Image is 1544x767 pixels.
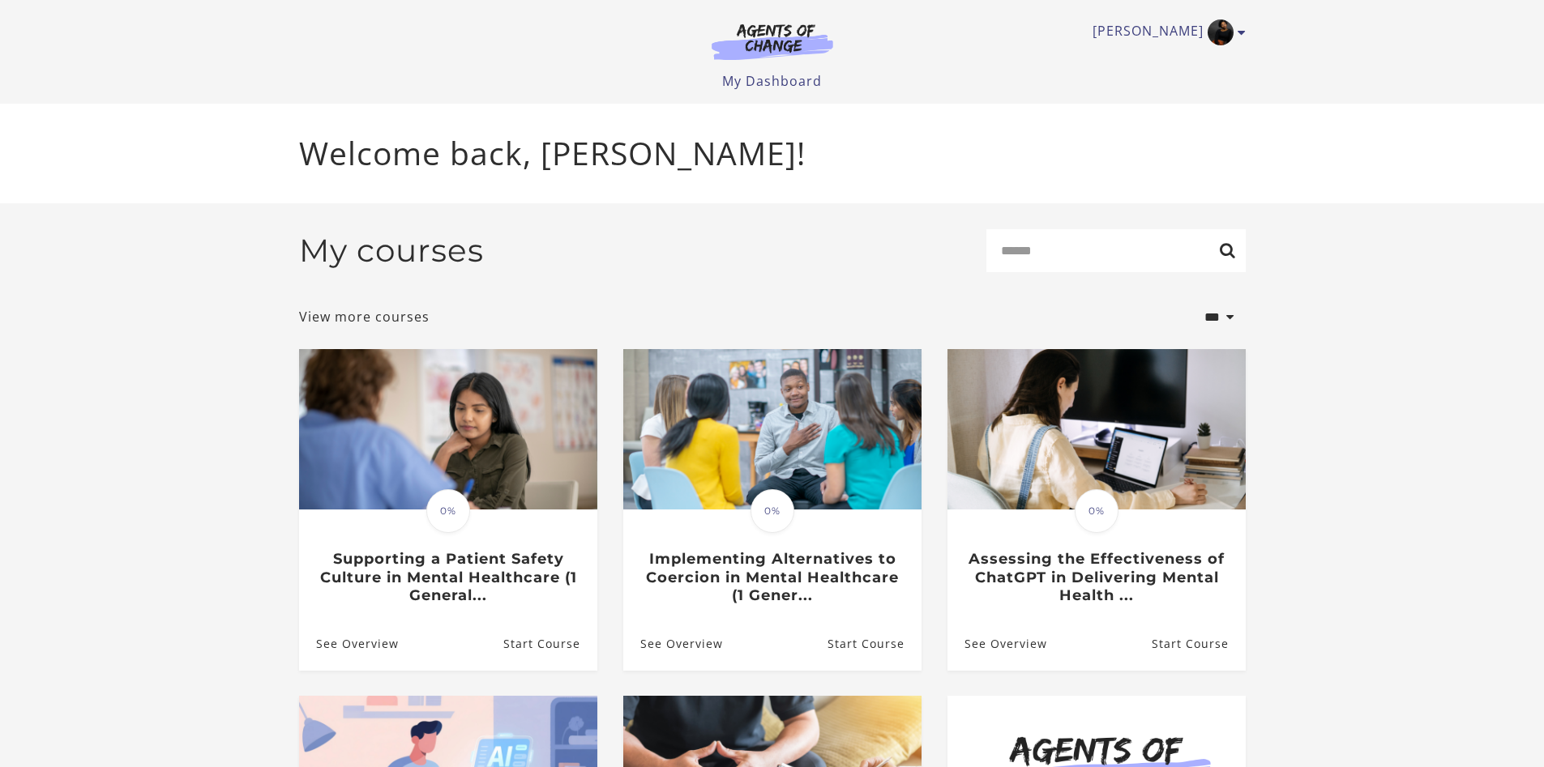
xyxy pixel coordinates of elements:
[947,617,1047,670] a: Assessing the Effectiveness of ChatGPT in Delivering Mental Health ...: See Overview
[426,489,470,533] span: 0%
[827,617,921,670] a: Implementing Alternatives to Coercion in Mental Healthcare (1 Gener...: Resume Course
[964,550,1228,605] h3: Assessing the Effectiveness of ChatGPT in Delivering Mental Health ...
[695,23,850,60] img: Agents of Change Logo
[299,130,1246,177] p: Welcome back, [PERSON_NAME]!
[503,617,597,670] a: Supporting a Patient Safety Culture in Mental Healthcare (1 General...: Resume Course
[640,550,904,605] h3: Implementing Alternatives to Coercion in Mental Healthcare (1 Gener...
[1151,617,1245,670] a: Assessing the Effectiveness of ChatGPT in Delivering Mental Health ...: Resume Course
[1075,489,1118,533] span: 0%
[722,72,822,90] a: My Dashboard
[299,307,430,326] a: View more courses
[1093,19,1238,45] a: Toggle menu
[316,550,580,605] h3: Supporting a Patient Safety Culture in Mental Healthcare (1 General...
[299,617,399,670] a: Supporting a Patient Safety Culture in Mental Healthcare (1 General...: See Overview
[751,489,794,533] span: 0%
[299,232,484,270] h2: My courses
[623,617,723,670] a: Implementing Alternatives to Coercion in Mental Healthcare (1 Gener...: See Overview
